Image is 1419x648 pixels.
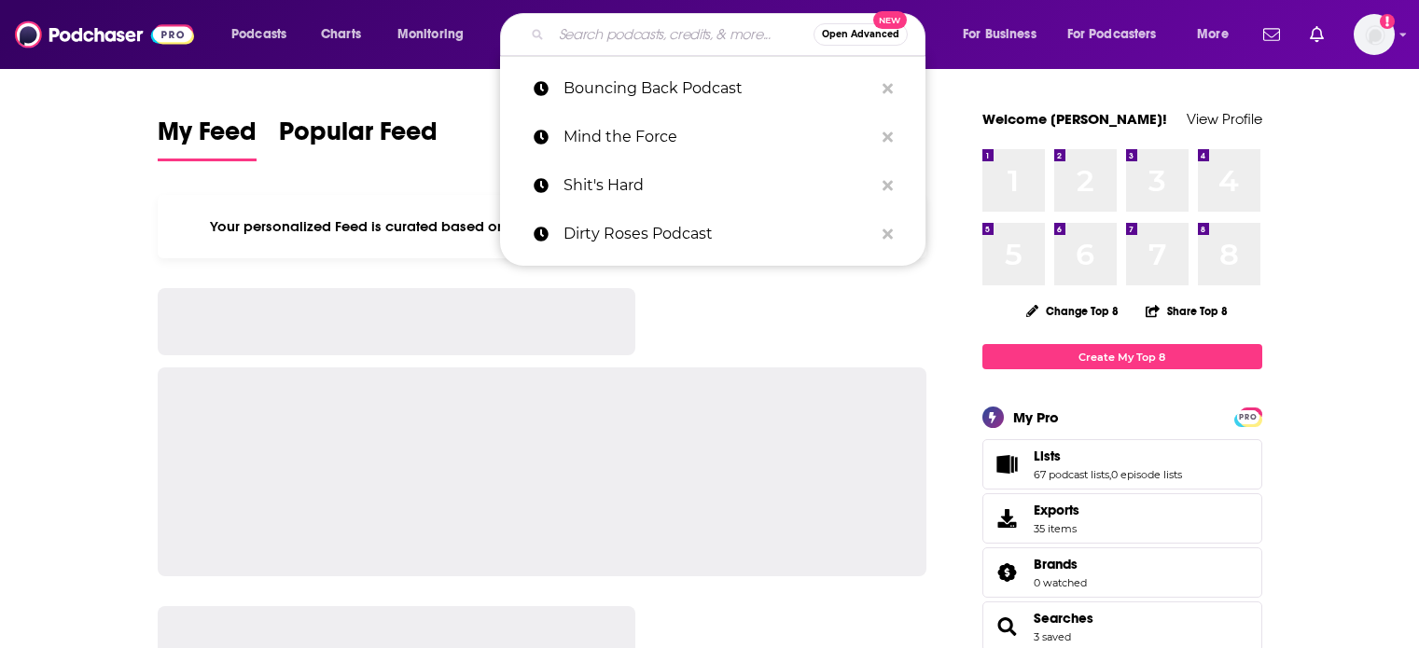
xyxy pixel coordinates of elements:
button: open menu [218,20,311,49]
a: Mind the Force [500,113,925,161]
div: Search podcasts, credits, & more... [518,13,943,56]
div: My Pro [1013,408,1059,426]
span: New [873,11,907,29]
a: Brands [1034,556,1087,572]
a: Create My Top 8 [982,344,1262,369]
a: PRO [1237,409,1259,423]
a: Charts [309,20,372,49]
a: Lists [989,451,1026,477]
p: Shit's Hard [563,161,873,210]
a: Dirty Roses Podcast [500,210,925,258]
svg: Add a profile image [1380,14,1395,29]
a: Shit's Hard [500,161,925,210]
button: Share Top 8 [1145,293,1229,329]
div: Your personalized Feed is curated based on the Podcasts, Creators, Users, and Lists that you Follow. [158,195,927,258]
span: Charts [321,21,361,48]
span: Logged in as NickG [1354,14,1395,55]
a: Show notifications dropdown [1256,19,1287,50]
img: User Profile [1354,14,1395,55]
a: Exports [982,493,1262,544]
span: More [1197,21,1229,48]
a: 0 watched [1034,576,1087,589]
p: Bouncing Back Podcast [563,64,873,113]
button: Show profile menu [1354,14,1395,55]
img: Podchaser - Follow, Share and Rate Podcasts [15,17,194,52]
a: View Profile [1187,110,1262,128]
a: 67 podcast lists [1034,468,1109,481]
span: , [1109,468,1111,481]
a: Bouncing Back Podcast [500,64,925,113]
a: Searches [989,614,1026,640]
a: Lists [1034,448,1182,464]
a: 0 episode lists [1111,468,1182,481]
span: Lists [1034,448,1061,464]
a: Searches [1034,610,1093,627]
button: Change Top 8 [1015,299,1131,323]
p: Dirty Roses Podcast [563,210,873,258]
button: open menu [1055,20,1184,49]
span: Monitoring [397,21,464,48]
span: Brands [1034,556,1078,572]
span: Exports [989,505,1026,531]
span: Lists [982,439,1262,489]
button: Open AdvancedNew [814,23,908,46]
span: My Feed [158,116,257,159]
a: Popular Feed [279,116,438,161]
span: For Podcasters [1067,21,1157,48]
span: 35 items [1034,522,1079,535]
button: open menu [950,20,1060,49]
span: Brands [982,547,1262,598]
span: Exports [1034,502,1079,518]
p: Mind the Force [563,113,873,161]
a: Show notifications dropdown [1302,19,1331,50]
span: Popular Feed [279,116,438,159]
button: open menu [1184,20,1252,49]
a: My Feed [158,116,257,161]
a: 3 saved [1034,630,1071,643]
button: open menu [384,20,488,49]
span: Open Advanced [822,30,899,39]
span: For Business [963,21,1036,48]
span: Podcasts [231,21,286,48]
a: Welcome [PERSON_NAME]! [982,110,1167,128]
a: Brands [989,559,1026,586]
input: Search podcasts, credits, & more... [551,20,814,49]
